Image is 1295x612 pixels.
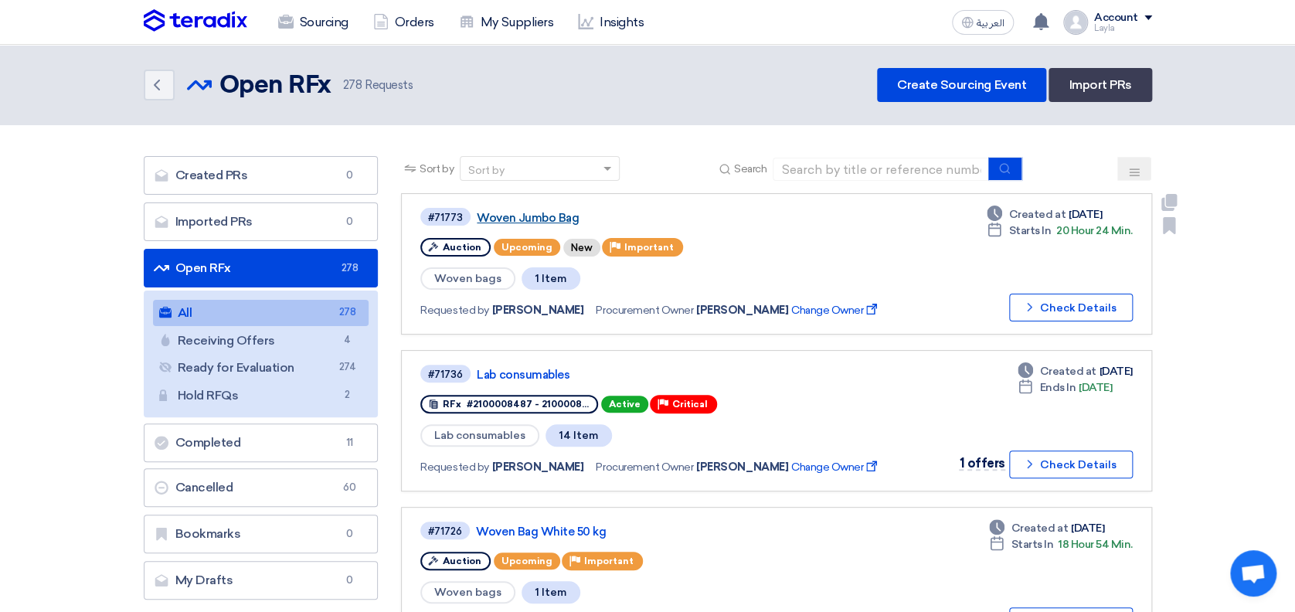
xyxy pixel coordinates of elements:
[428,212,463,223] div: #71773
[1011,538,1053,551] span: Starts In
[144,468,379,507] a: Cancelled60
[343,78,362,92] span: 278
[420,267,515,290] span: Woven bags
[773,158,989,181] input: Search by title or reference number
[1008,206,1065,223] span: Created at
[340,214,359,229] span: 0
[443,399,461,410] span: RFx
[144,156,379,195] a: Created PRs0
[566,5,656,39] a: Insights
[522,581,580,603] span: 1 Item
[1056,224,1094,237] span: 20 Hour
[696,459,788,475] span: [PERSON_NAME]
[596,302,693,318] span: Procurement Owner
[494,552,560,569] span: Upcoming
[144,9,247,32] img: Teradix logo
[1230,550,1276,597] div: Open chat
[1096,538,1133,551] span: 54 Min.
[476,525,862,539] a: Woven Bag White 50 kg
[987,206,1101,223] div: [DATE]
[672,399,708,410] span: Critical
[144,249,379,287] a: Open RFx278
[219,70,331,101] h2: Open RFx
[420,302,488,318] span: Requested by
[624,242,674,253] span: Important
[1094,12,1138,25] div: Account
[1018,379,1112,396] div: [DATE]
[477,211,863,225] a: Woven Jumbo Bag
[420,424,539,447] span: Lab consumables
[563,239,600,257] div: New
[1059,538,1094,551] span: 18 Hour
[343,76,413,94] span: Requests
[468,162,505,178] div: Sort by
[338,332,356,348] span: 4
[447,5,566,39] a: My Suppliers
[420,161,454,177] span: Sort by
[338,359,356,376] span: 274
[959,456,1004,471] span: 1 offers
[153,355,369,381] a: Ready for Evaluation
[340,168,359,183] span: 0
[443,556,481,566] span: Auction
[989,520,1103,536] div: [DATE]
[601,396,648,413] span: Active
[144,515,379,553] a: Bookmarks0
[340,573,359,588] span: 0
[428,369,463,379] div: #71736
[420,459,488,475] span: Requested by
[144,423,379,462] a: Completed11
[492,459,584,475] span: [PERSON_NAME]
[340,435,359,450] span: 11
[428,526,462,536] div: #71726
[1094,24,1152,32] div: Layla
[1039,363,1096,379] span: Created at
[596,459,693,475] span: Procurement Owner
[494,239,560,256] span: Upcoming
[791,302,880,318] span: Change Owner
[791,459,880,475] span: Change Owner
[338,387,356,403] span: 2
[977,18,1004,29] span: العربية
[492,302,584,318] span: [PERSON_NAME]
[546,424,612,447] span: 14 Item
[144,202,379,241] a: Imported PRs0
[266,5,361,39] a: Sourcing
[443,242,481,253] span: Auction
[1049,68,1151,102] a: Import PRs
[340,480,359,495] span: 60
[1011,520,1067,536] span: Created at
[1063,10,1088,35] img: profile_test.png
[340,526,359,542] span: 0
[584,556,634,566] span: Important
[153,328,369,354] a: Receiving Offers
[1009,294,1133,321] button: Check Details
[340,260,359,276] span: 278
[1096,224,1133,237] span: 24 Min.
[338,304,356,321] span: 278
[952,10,1014,35] button: العربية
[734,161,766,177] span: Search
[420,581,515,603] span: Woven bags
[467,399,589,410] span: #2100008487 - 2100008...
[1039,379,1076,396] span: Ends In
[153,382,369,409] a: Hold RFQs
[1018,363,1132,379] div: [DATE]
[477,368,863,382] a: Lab consumables
[696,302,788,318] span: [PERSON_NAME]
[361,5,447,39] a: Orders
[1009,450,1133,478] button: Check Details
[877,68,1046,102] a: Create Sourcing Event
[144,561,379,600] a: My Drafts0
[522,267,580,290] span: 1 Item
[1008,224,1051,237] span: Starts In
[153,300,369,326] a: All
